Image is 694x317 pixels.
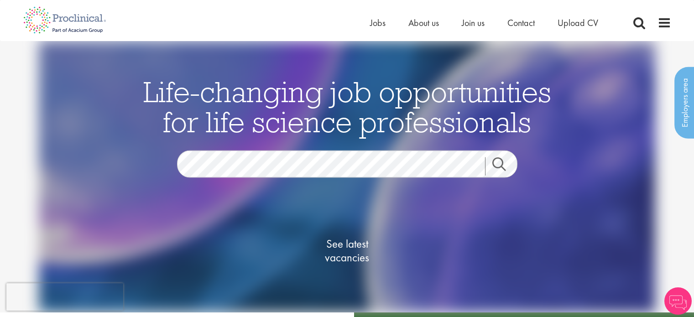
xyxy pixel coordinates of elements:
[302,237,393,265] span: See latest vacancies
[6,283,123,311] iframe: reCAPTCHA
[507,17,535,29] a: Contact
[39,41,656,312] img: candidate home
[302,201,393,301] a: See latestvacancies
[143,73,551,140] span: Life-changing job opportunities for life science professionals
[462,17,485,29] a: Join us
[664,287,692,315] img: Chatbot
[408,17,439,29] a: About us
[558,17,598,29] a: Upload CV
[370,17,386,29] a: Jobs
[485,157,524,176] a: Job search submit button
